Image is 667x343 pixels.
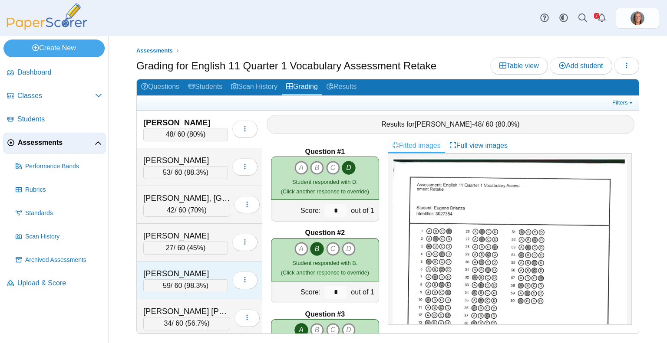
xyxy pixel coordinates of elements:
[25,186,102,194] span: Rubrics
[143,242,228,255] div: / 60 ( )
[136,47,173,54] span: Assessments
[227,79,282,95] a: Scan History
[342,323,356,337] i: D
[17,91,95,101] span: Classes
[189,131,203,138] span: 80%
[3,39,105,57] a: Create New
[610,98,637,107] a: Filters
[3,109,106,130] a: Students
[310,161,324,175] i: B
[445,138,512,153] a: Full view images
[292,179,358,185] span: Student responded with D.
[326,323,340,337] i: C
[143,193,230,204] div: [PERSON_NAME], [GEOGRAPHIC_DATA]
[342,161,356,175] i: D
[271,281,323,303] div: Score:
[326,242,340,256] i: C
[143,306,230,317] div: [PERSON_NAME] [PERSON_NAME][GEOGRAPHIC_DATA]
[17,114,102,124] span: Students
[592,9,611,28] a: Alerts
[25,209,102,218] span: Standards
[167,206,175,214] span: 42
[631,11,644,25] img: ps.WNEQT33M2D3P2Tkp
[143,268,228,279] div: [PERSON_NAME]
[3,62,106,83] a: Dashboard
[136,59,436,73] h1: Grading for English 11 Quarter 1 Vocabulary Assessment Retake
[292,260,357,266] span: Student responded with B.
[3,273,106,294] a: Upload & Score
[25,232,102,241] span: Scan History
[186,282,206,289] span: 98.3%
[188,320,207,327] span: 56.7%
[189,244,203,252] span: 45%
[143,155,228,166] div: [PERSON_NAME]
[349,281,378,303] div: out of 1
[294,161,308,175] i: A
[474,121,482,128] span: 48
[305,228,345,238] b: Question #2
[310,242,324,256] i: B
[415,121,472,128] span: [PERSON_NAME]
[342,242,356,256] i: D
[190,206,204,214] span: 70%
[267,115,634,134] div: Results for - / 60 ( )
[143,279,228,292] div: / 60 ( )
[25,256,102,265] span: Archived Assessments
[305,310,345,319] b: Question #3
[186,169,206,176] span: 88.3%
[281,260,369,276] small: (Click another response to override)
[12,156,106,177] a: Performance Bands
[498,121,517,128] span: 80.0%
[616,8,659,29] a: ps.WNEQT33M2D3P2Tkp
[143,204,230,217] div: / 60 ( )
[137,79,184,95] a: Questions
[12,250,106,271] a: Archived Assessments
[134,46,175,56] a: Assessments
[294,323,308,337] i: A
[164,320,172,327] span: 34
[310,323,324,337] i: B
[559,62,603,69] span: Add student
[281,179,369,195] small: (Click another response to override)
[143,128,228,141] div: / 60 ( )
[388,138,445,153] a: Fitted images
[143,117,228,128] div: [PERSON_NAME]
[3,3,90,30] img: PaperScorer
[12,180,106,200] a: Rubrics
[490,57,548,75] a: Table view
[12,226,106,247] a: Scan History
[305,147,345,157] b: Question #1
[271,200,323,221] div: Score:
[163,169,171,176] span: 53
[349,200,378,221] div: out of 1
[184,79,227,95] a: Students
[326,161,340,175] i: C
[163,282,171,289] span: 59
[631,11,644,25] span: Samantha Sutphin - MRH Faculty
[17,278,102,288] span: Upload & Score
[166,244,174,252] span: 27
[25,162,102,171] span: Performance Bands
[294,242,308,256] i: A
[3,86,106,107] a: Classes
[12,203,106,224] a: Standards
[322,79,361,95] a: Results
[143,317,230,330] div: / 60 ( )
[499,62,539,69] span: Table view
[282,79,322,95] a: Grading
[3,24,90,31] a: PaperScorer
[143,230,228,242] div: [PERSON_NAME]
[17,68,102,77] span: Dashboard
[143,166,228,179] div: / 60 ( )
[166,131,174,138] span: 48
[550,57,612,75] a: Add student
[3,133,106,154] a: Assessments
[18,138,95,147] span: Assessments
